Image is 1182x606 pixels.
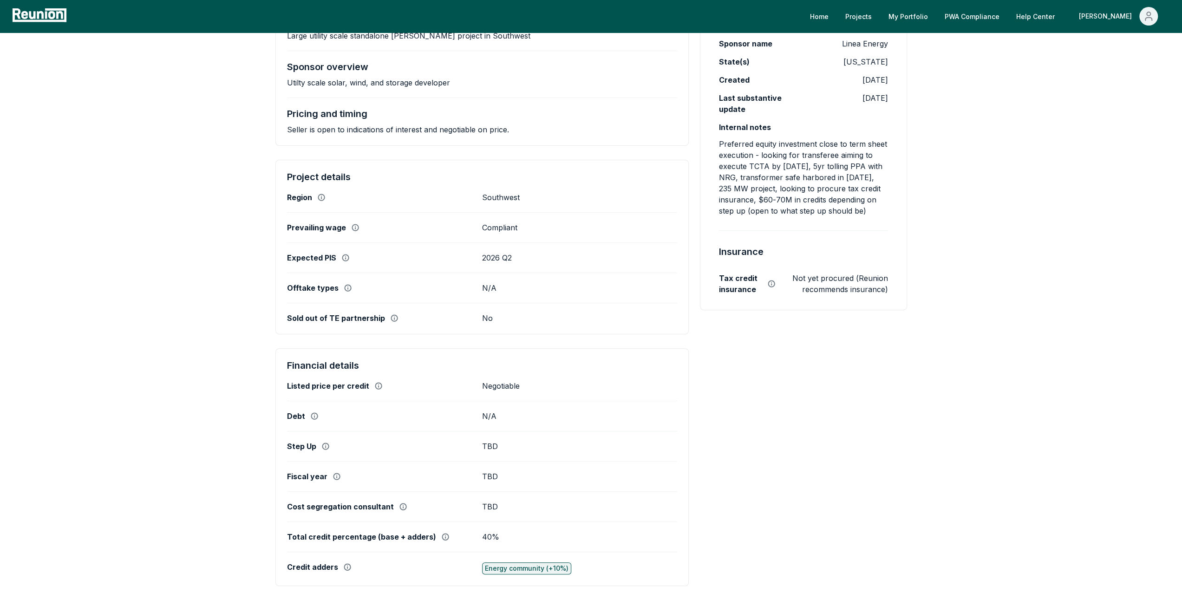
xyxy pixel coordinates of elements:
a: PWA Compliance [937,7,1007,26]
label: Last substantive update [719,92,803,115]
label: Created [719,74,750,85]
p: TBD [482,472,498,481]
label: Sold out of TE partnership [287,313,385,323]
p: N/A [482,283,496,293]
a: Help Center [1009,7,1062,26]
label: State(s) [719,56,750,67]
label: Tax credit insurance [719,273,762,295]
a: My Portfolio [881,7,935,26]
label: Offtake types [287,283,339,293]
label: Region [287,193,312,202]
label: Step Up [287,442,316,451]
h4: Insurance [719,245,764,259]
p: Preferred equity investment close to term sheet execution - looking for transferee aiming to exec... [719,138,888,216]
h4: Project details [287,171,678,182]
p: Large utility scale standalone [PERSON_NAME] project in Southwest [287,31,530,40]
p: Utilty scale solar, wind, and storage developer [287,78,450,87]
p: TBD [482,442,498,451]
label: Debt [287,411,305,421]
label: Expected PIS [287,253,336,262]
p: Negotiable [482,381,520,391]
p: Compliant [482,223,517,232]
p: TBD [482,502,498,511]
p: 40% [482,532,499,541]
label: Fiscal year [287,472,327,481]
p: No [482,313,493,323]
button: [PERSON_NAME] [1071,7,1165,26]
nav: Main [803,7,1173,26]
a: Projects [838,7,879,26]
label: Listed price per credit [287,381,369,391]
h4: Pricing and timing [287,108,367,119]
label: Cost segregation consultant [287,502,394,511]
p: [DATE] [862,74,888,85]
label: Credit adders [287,562,338,572]
h4: Sponsor overview [287,61,368,72]
label: Internal notes [719,122,771,133]
p: [DATE] [862,92,888,104]
h4: Financial details [287,360,678,371]
div: [PERSON_NAME] [1079,7,1136,26]
a: Home [803,7,836,26]
label: Total credit percentage (base + adders) [287,532,436,541]
p: 2026 Q2 [482,253,512,262]
div: Energy community (+10%) [485,564,568,573]
p: N/A [482,411,496,421]
label: Sponsor name [719,38,772,49]
p: Southwest [482,193,520,202]
p: [US_STATE] [843,56,888,67]
p: Seller is open to indications of interest and negotiable on price. [287,125,509,134]
p: Not yet procured (Reunion recommends insurance) [786,273,888,295]
p: Linea Energy [842,38,888,49]
label: Prevailing wage [287,223,346,232]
